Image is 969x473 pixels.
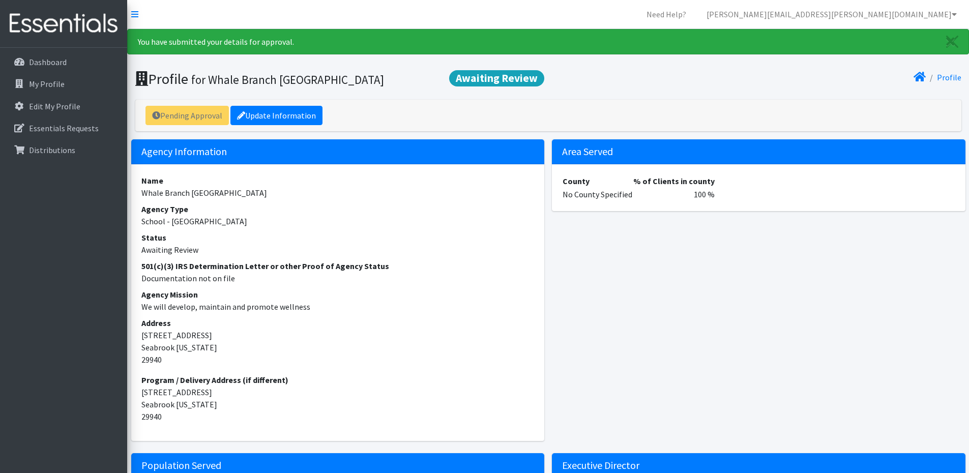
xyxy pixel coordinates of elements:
[141,203,535,215] dt: Agency Type
[4,74,123,94] a: My Profile
[4,140,123,160] a: Distributions
[141,215,535,227] dd: School - [GEOGRAPHIC_DATA]
[562,188,633,201] td: No County Specified
[936,29,968,54] a: Close
[4,118,123,138] a: Essentials Requests
[131,139,545,164] h5: Agency Information
[141,272,535,284] dd: Documentation not on file
[29,57,67,67] p: Dashboard
[230,106,322,125] a: Update Information
[552,139,965,164] h5: Area Served
[449,70,544,86] span: Awaiting Review
[141,244,535,256] dd: Awaiting Review
[4,7,123,41] img: HumanEssentials
[141,374,535,423] address: [STREET_ADDRESS] Seabrook [US_STATE] 29940
[141,288,535,301] dt: Agency Mission
[141,231,535,244] dt: Status
[638,4,694,24] a: Need Help?
[141,174,535,187] dt: Name
[633,174,715,188] th: % of Clients in county
[698,4,965,24] a: [PERSON_NAME][EMAIL_ADDRESS][PERSON_NAME][DOMAIN_NAME]
[29,79,65,89] p: My Profile
[141,317,535,366] address: [STREET_ADDRESS] Seabrook [US_STATE] 29940
[4,52,123,72] a: Dashboard
[141,318,171,328] strong: Address
[937,72,961,82] a: Profile
[4,96,123,116] a: Edit My Profile
[191,72,384,87] small: for Whale Branch [GEOGRAPHIC_DATA]
[141,187,535,199] dd: Whale Branch [GEOGRAPHIC_DATA]
[562,174,633,188] th: County
[135,70,545,88] h1: Profile
[141,260,535,272] dt: 501(c)(3) IRS Determination Letter or other Proof of Agency Status
[633,188,715,201] td: 100 %
[141,375,288,385] strong: Program / Delivery Address (if different)
[29,123,99,133] p: Essentials Requests
[127,29,969,54] div: You have submitted your details for approval.
[29,145,75,155] p: Distributions
[29,101,80,111] p: Edit My Profile
[141,301,535,313] dd: We will develop, maintain and promote wellness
